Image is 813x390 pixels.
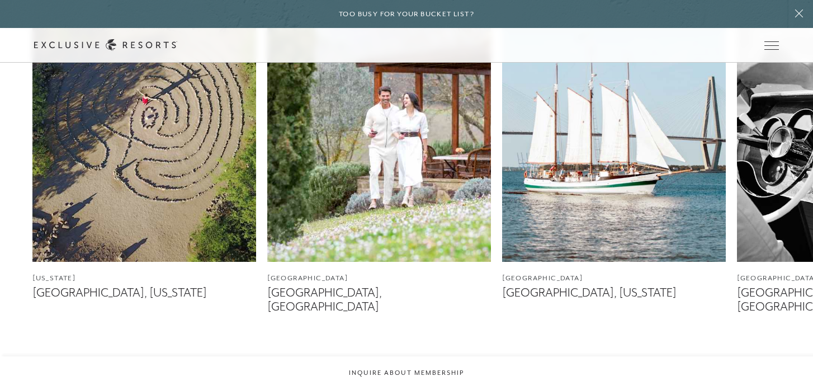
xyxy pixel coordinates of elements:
[32,273,256,284] figcaption: [US_STATE]
[502,273,726,284] figcaption: [GEOGRAPHIC_DATA]
[502,286,726,300] figcaption: [GEOGRAPHIC_DATA], [US_STATE]
[32,286,256,300] figcaption: [GEOGRAPHIC_DATA], [US_STATE]
[267,273,491,284] figcaption: [GEOGRAPHIC_DATA]
[802,379,813,390] iframe: Qualified Messenger
[764,41,779,49] button: Open navigation
[267,286,491,314] figcaption: [GEOGRAPHIC_DATA], [GEOGRAPHIC_DATA]
[339,9,474,20] h6: Too busy for your bucket list?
